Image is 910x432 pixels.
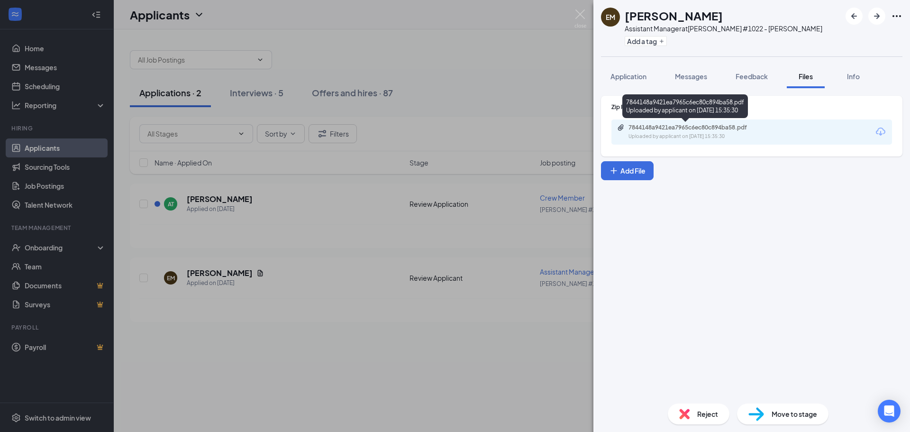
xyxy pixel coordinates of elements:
svg: Ellipses [891,10,902,22]
a: Paperclip7844148a9421ea7965c6ec80c894ba58.pdfUploaded by applicant on [DATE] 15:35:30 [617,124,771,140]
button: Add FilePlus [601,161,654,180]
div: Assistant Manager at [PERSON_NAME] #1022 - [PERSON_NAME] [625,24,822,33]
svg: Paperclip [617,124,625,131]
span: Feedback [736,72,768,81]
button: ArrowRight [868,8,885,25]
svg: Plus [609,166,619,175]
svg: ArrowLeftNew [848,10,860,22]
div: 7844148a9421ea7965c6ec80c894ba58.pdf Uploaded by applicant on [DATE] 15:35:30 [622,94,748,118]
div: Uploaded by applicant on [DATE] 15:35:30 [628,133,771,140]
svg: ArrowRight [871,10,883,22]
button: ArrowLeftNew [846,8,863,25]
span: Files [799,72,813,81]
div: 7844148a9421ea7965c6ec80c894ba58.pdf [628,124,761,131]
span: Messages [675,72,707,81]
div: EM [606,12,615,22]
div: Zip Recruiter Resume [611,103,892,111]
svg: Plus [659,38,664,44]
h1: [PERSON_NAME] [625,8,723,24]
span: Application [610,72,646,81]
button: PlusAdd a tag [625,36,667,46]
div: Open Intercom Messenger [878,400,901,423]
span: Info [847,72,860,81]
span: Move to stage [772,409,817,419]
svg: Download [875,126,886,138]
span: Reject [697,409,718,419]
